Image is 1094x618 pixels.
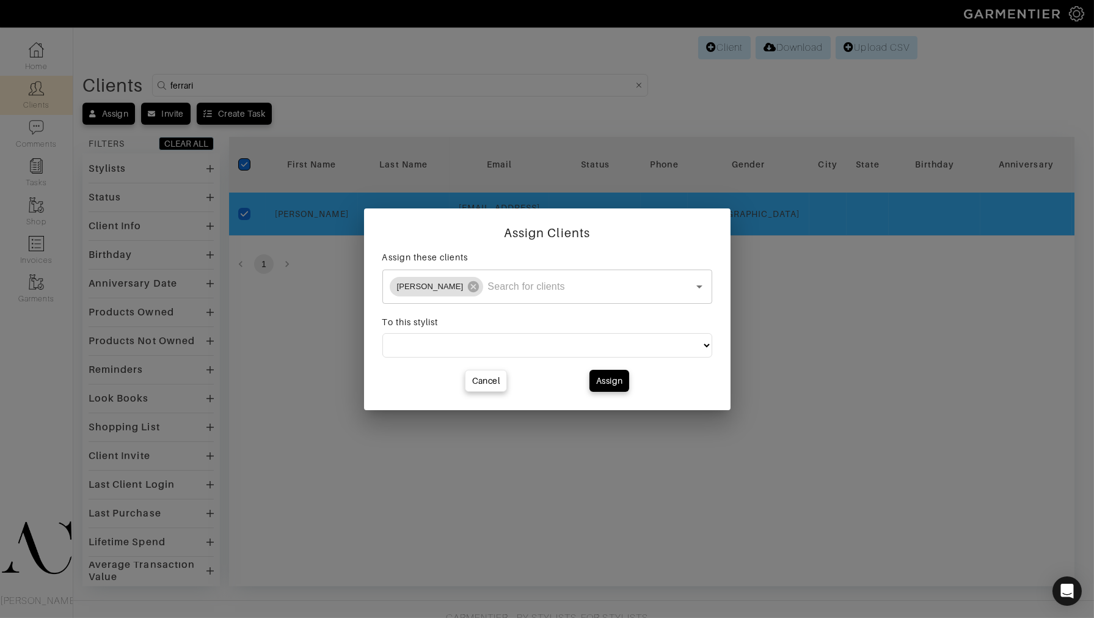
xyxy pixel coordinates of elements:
[1052,576,1082,606] div: Open Intercom Messenger
[382,316,712,328] div: To this stylist
[596,375,622,387] div: Assign
[691,278,708,295] button: Open
[465,370,507,392] button: Cancel
[382,251,712,263] div: Assign these clients
[589,370,629,392] button: Assign
[485,275,672,298] input: Search for clients
[390,281,471,292] span: [PERSON_NAME]
[382,227,712,239] div: Assign Clients
[390,277,484,296] div: [PERSON_NAME]
[472,375,500,387] div: Cancel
